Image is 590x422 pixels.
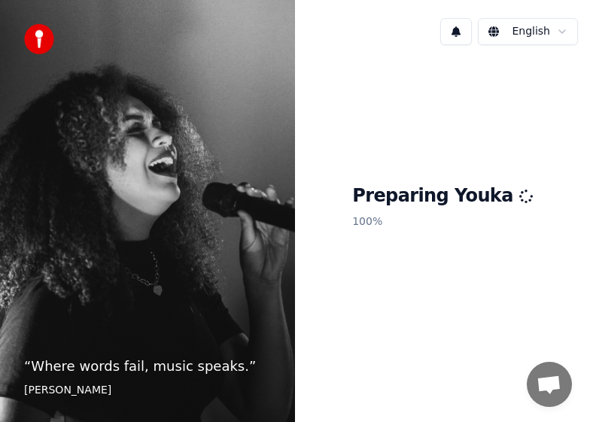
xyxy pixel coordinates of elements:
h1: Preparing Youka [352,184,533,208]
footer: [PERSON_NAME] [24,383,271,398]
p: “ Where words fail, music speaks. ” [24,356,271,377]
img: youka [24,24,54,54]
p: 100 % [352,208,533,235]
a: Öppna chatt [527,362,572,407]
